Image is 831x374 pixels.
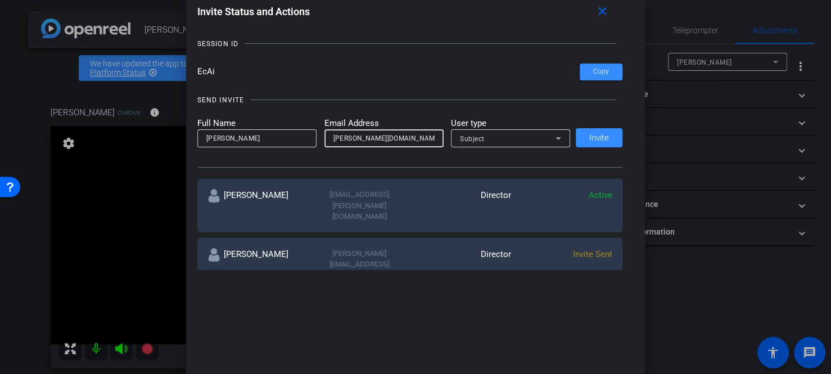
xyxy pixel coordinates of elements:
input: Enter Name [206,132,308,145]
span: Subject [460,135,485,143]
div: SEND INVITE [197,94,244,106]
div: Invite Status and Actions [197,2,623,22]
div: [PERSON_NAME][EMAIL_ADDRESS][PERSON_NAME][DOMAIN_NAME] [309,248,410,292]
openreel-title-line: SEND INVITE [197,94,623,106]
span: Invite Sent [573,249,612,259]
mat-icon: close [595,4,609,19]
mat-label: Full Name [197,117,317,130]
openreel-title-line: SESSION ID [197,38,623,49]
div: [PERSON_NAME] [207,248,309,292]
div: Director [410,248,511,292]
div: [EMAIL_ADDRESS][PERSON_NAME][DOMAIN_NAME] [309,189,410,222]
span: Active [589,190,612,200]
div: SESSION ID [197,38,238,49]
mat-label: User type [451,117,570,130]
div: Director [410,189,511,222]
button: Copy [580,64,622,80]
input: Enter Email [333,132,435,145]
span: Copy [593,67,609,76]
div: [PERSON_NAME] [207,189,309,222]
mat-label: Email Address [324,117,444,130]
